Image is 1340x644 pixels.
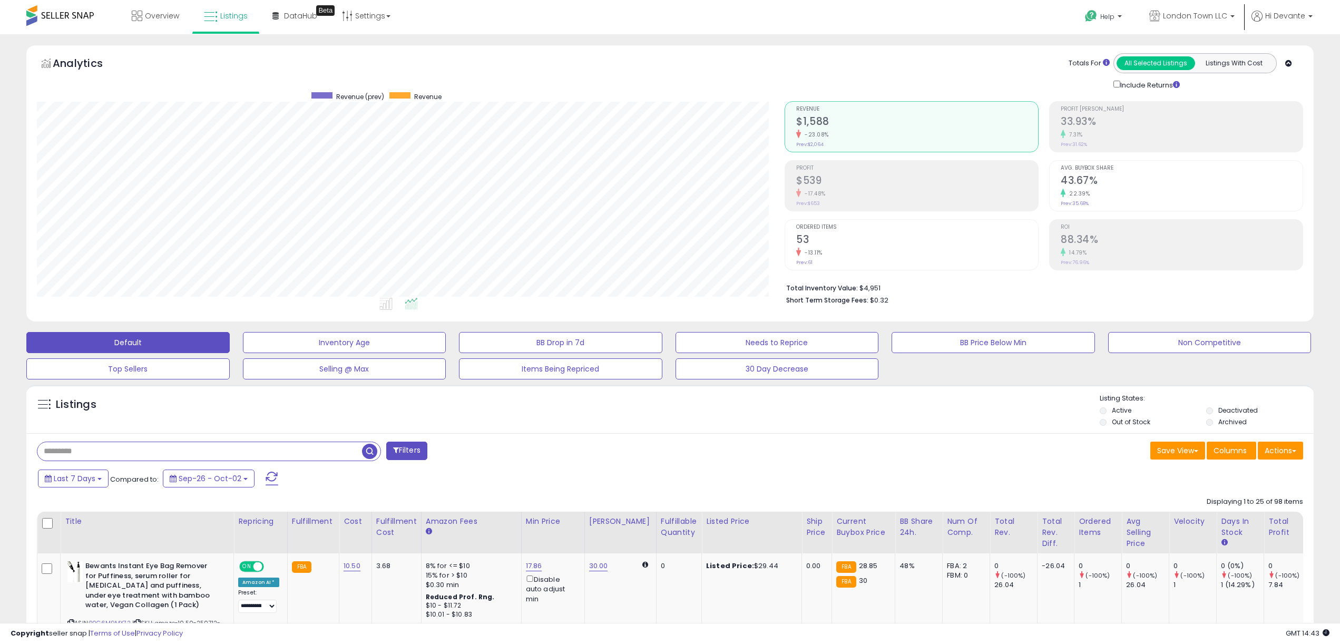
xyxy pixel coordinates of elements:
div: Amazon AI * [238,578,279,587]
span: Sep-26 - Oct-02 [179,473,241,484]
a: Help [1077,2,1132,34]
h2: 88.34% [1061,233,1303,248]
span: Avg. Buybox Share [1061,165,1303,171]
div: Listed Price [706,516,797,527]
div: BB Share 24h. [899,516,938,538]
small: FBA [292,561,311,573]
h2: 53 [796,233,1038,248]
a: B0C6M9MX72 [89,619,131,628]
button: Last 7 Days [38,470,109,487]
span: $0.32 [870,295,888,305]
div: Velocity [1173,516,1212,527]
div: FBM: 0 [947,571,982,580]
button: BB Price Below Min [892,332,1095,353]
small: Prev: 76.96% [1061,259,1089,266]
span: Profit [PERSON_NAME] [1061,106,1303,112]
button: Filters [386,442,427,460]
small: Prev: 31.62% [1061,141,1087,148]
label: Out of Stock [1112,417,1150,426]
b: Total Inventory Value: [786,284,858,292]
span: 30 [859,575,867,586]
h2: 33.93% [1061,115,1303,130]
button: Save View [1150,442,1205,460]
small: (-100%) [1085,571,1110,580]
small: 22.39% [1065,190,1090,198]
label: Deactivated [1218,406,1258,415]
div: FBA: 2 [947,561,982,571]
small: (-100%) [1228,571,1252,580]
div: Fulfillment [292,516,335,527]
span: 2025-10-10 14:43 GMT [1286,628,1329,638]
span: Hi Devante [1265,11,1305,21]
small: -17.48% [801,190,826,198]
small: Prev: 35.68% [1061,200,1089,207]
div: Title [65,516,229,527]
span: Revenue [796,106,1038,112]
span: Last 7 Days [54,473,95,484]
div: Fulfillable Quantity [661,516,697,538]
div: 1 (14.29%) [1221,580,1264,590]
div: 26.04 [994,580,1037,590]
div: 0 [1079,561,1121,571]
small: Prev: $653 [796,200,820,207]
div: Disable auto adjust min [526,573,576,604]
span: ON [240,562,253,571]
div: Ship Price [806,516,827,538]
h5: Listings [56,397,96,412]
a: 17.86 [526,561,542,571]
a: Terms of Use [90,628,135,638]
div: 48% [899,561,934,571]
div: Days In Stock [1221,516,1259,538]
b: Bewants Instant Eye Bag Remover for Puffiness, serum roller for [MEDICAL_DATA] and puffiness, und... [85,561,213,613]
span: Overview [145,11,179,21]
div: Avg Selling Price [1126,516,1165,549]
button: Columns [1207,442,1256,460]
div: 26.04 [1126,580,1169,590]
div: Include Returns [1106,79,1192,91]
div: 3.68 [376,561,413,571]
span: Columns [1214,445,1247,456]
div: 1 [1173,580,1216,590]
div: Total Rev. [994,516,1033,538]
b: Reduced Prof. Rng. [426,592,495,601]
div: 0 [994,561,1037,571]
div: Min Price [526,516,580,527]
span: Help [1100,12,1114,21]
div: Preset: [238,589,279,613]
small: Amazon Fees. [426,527,432,536]
div: $10 - $11.72 [426,601,513,610]
div: Cost [344,516,367,527]
div: Fulfillment Cost [376,516,417,538]
label: Active [1112,406,1131,415]
span: DataHub [284,11,317,21]
button: Items Being Repriced [459,358,662,379]
a: Hi Devante [1251,11,1313,34]
button: Non Competitive [1108,332,1312,353]
div: 1 [1079,580,1121,590]
h2: $539 [796,174,1038,189]
button: Needs to Reprice [676,332,879,353]
span: Listings [220,11,248,21]
small: (-100%) [1001,571,1025,580]
h2: $1,588 [796,115,1038,130]
span: Profit [796,165,1038,171]
div: $0.30 min [426,580,513,590]
button: Inventory Age [243,332,446,353]
div: 8% for <= $10 [426,561,513,571]
span: ROI [1061,225,1303,230]
span: 28.85 [859,561,878,571]
div: Current Buybox Price [836,516,891,538]
b: Listed Price: [706,561,754,571]
small: Prev: $2,064 [796,141,824,148]
div: 15% for > $10 [426,571,513,580]
label: Archived [1218,417,1247,426]
small: (-100%) [1133,571,1157,580]
div: 7.84 [1268,580,1311,590]
h2: 43.67% [1061,174,1303,189]
span: OFF [262,562,279,571]
div: Total Profit [1268,516,1307,538]
div: seller snap | | [11,629,183,639]
div: -26.04 [1042,561,1066,571]
div: Ordered Items [1079,516,1117,538]
small: 7.31% [1065,131,1083,139]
